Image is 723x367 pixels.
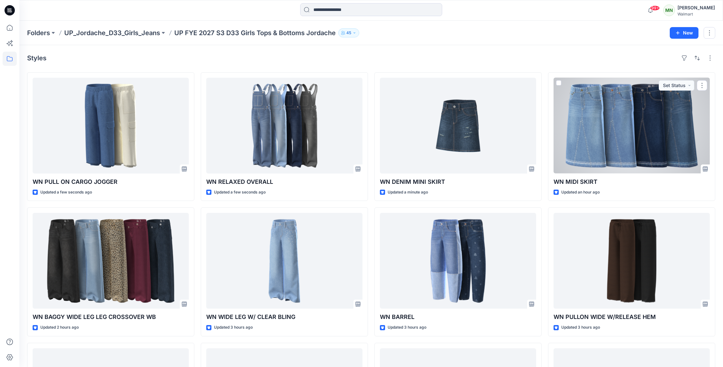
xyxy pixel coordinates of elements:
a: WN PULLON WIDE W/RELEASE HEM [554,213,710,309]
a: WN WIDE LEG W/ CLEAR BLING [206,213,362,309]
p: Updated a few seconds ago [40,189,92,196]
a: WN DENIM MINI SKIRT [380,78,536,174]
p: WN BAGGY WIDE LEG LEG CROSSOVER WB [33,312,189,322]
span: 99+ [650,5,660,11]
p: WN DENIM MINI SKIRT [380,177,536,186]
a: WN RELAXED OVERALL [206,78,362,174]
a: WN BARREL [380,213,536,309]
p: Updated a few seconds ago [214,189,266,196]
p: WN PULLON WIDE W/RELEASE HEM [554,312,710,322]
button: 45 [338,28,359,37]
p: WN WIDE LEG W/ CLEAR BLING [206,312,362,322]
a: WN MIDI SKIRT [554,78,710,174]
a: Folders [27,28,50,37]
div: [PERSON_NAME] [677,4,715,12]
p: Updated an hour ago [561,189,600,196]
p: Updated 3 hours ago [388,324,426,331]
p: WN PULL ON CARGO JOGGER [33,177,189,186]
p: UP FYE 2027 S3 D33 Girls Tops & Bottoms Jordache [174,28,336,37]
p: Updated 3 hours ago [214,324,253,331]
a: UP_Jordache_D33_Girls_Jeans [64,28,160,37]
p: WN RELAXED OVERALL [206,177,362,186]
button: New [670,27,698,39]
p: WN MIDI SKIRT [554,177,710,186]
p: 45 [346,29,351,36]
a: WN PULL ON CARGO JOGGER [33,78,189,174]
h4: Styles [27,54,46,62]
div: MN [663,5,675,16]
a: WN BAGGY WIDE LEG LEG CROSSOVER WB [33,213,189,309]
p: Updated a minute ago [388,189,428,196]
p: Updated 3 hours ago [561,324,600,331]
p: Updated 2 hours ago [40,324,79,331]
div: Walmart [677,12,715,16]
p: WN BARREL [380,312,536,322]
